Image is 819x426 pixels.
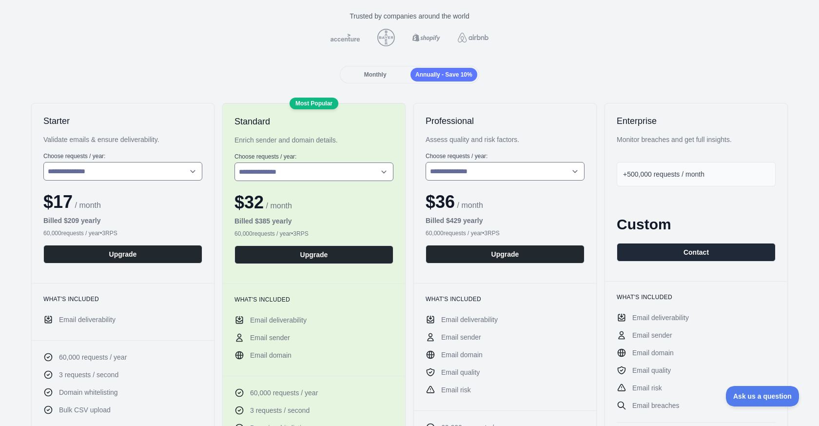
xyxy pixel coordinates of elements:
span: $ 36 [426,192,455,212]
div: 60,000 requests / year • 3 RPS [234,230,393,238]
button: Upgrade [426,245,585,264]
button: Contact [617,243,776,262]
div: 60,000 requests / year • 3 RPS [426,229,585,237]
b: Billed $ 429 yearly [426,217,483,224]
span: Custom [617,216,671,232]
button: Upgrade [234,245,393,264]
span: / month [455,201,483,209]
iframe: Toggle Customer Support [726,386,799,406]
